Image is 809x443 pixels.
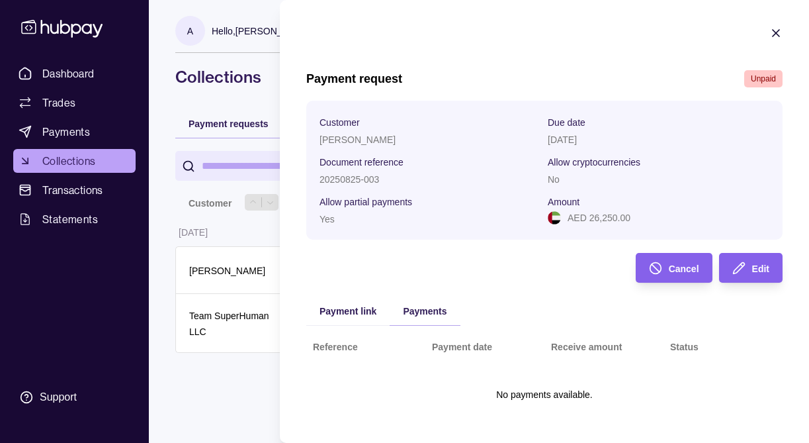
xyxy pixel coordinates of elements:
[636,253,712,283] button: Cancel
[548,117,585,128] p: Due date
[548,134,577,145] p: [DATE]
[319,117,360,128] p: Customer
[319,197,412,207] p: Allow partial payments
[319,174,379,185] p: 20250825-003
[670,342,699,352] p: Status
[319,306,376,317] span: Payment link
[551,342,622,352] p: Receive amount
[669,264,699,274] span: Cancel
[319,157,404,168] p: Document reference
[548,211,561,224] img: ae
[319,134,396,145] p: [PERSON_NAME]
[313,342,358,352] p: Reference
[548,197,579,207] p: Amount
[306,72,402,86] h1: Payment request
[751,74,776,83] span: Unpaid
[548,174,560,185] p: No
[719,253,783,283] button: Edit
[496,387,593,402] p: No payments available.
[752,264,769,274] span: Edit
[319,214,335,224] p: Yes
[432,342,492,352] p: Payment date
[403,306,447,317] span: Payments
[548,157,640,168] p: Allow cryptocurrencies
[568,211,630,225] p: AED 26,250.00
